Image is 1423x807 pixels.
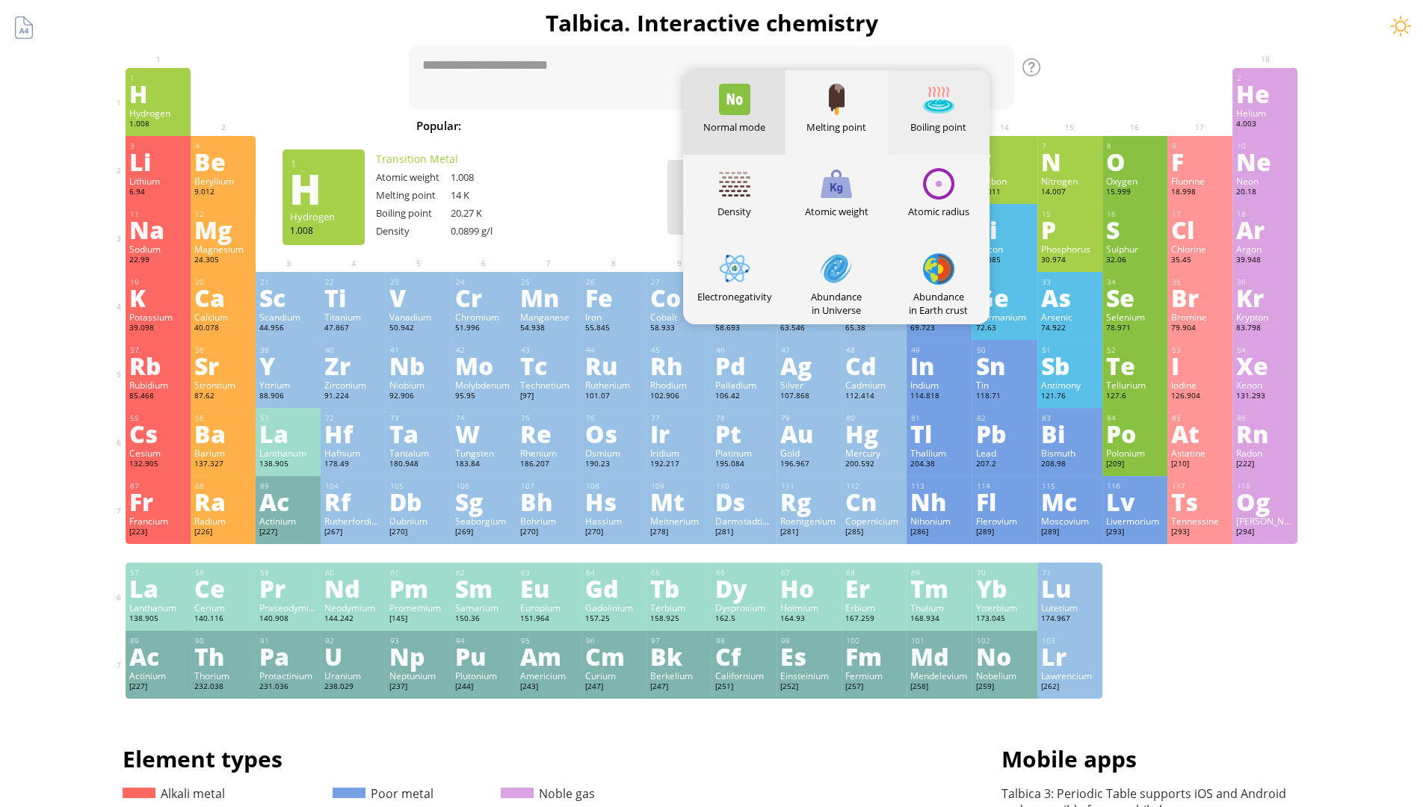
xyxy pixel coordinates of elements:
div: Tungsten [455,447,513,459]
span: Water [556,117,606,134]
a: Alkali metal [123,785,225,802]
div: Os [585,421,643,445]
div: 41 [390,345,447,355]
div: 2 [1237,73,1294,83]
div: 14 [976,209,1033,219]
div: 207.2 [975,459,1033,471]
div: Co [650,285,708,309]
div: Ti [324,285,382,309]
div: Mo [455,353,513,377]
div: Cr [455,285,513,309]
div: 118.71 [975,391,1033,403]
div: Boiling point [888,120,990,134]
div: 23 [390,277,447,287]
div: Rubidium [129,379,187,391]
div: 127.6 [1106,391,1164,403]
div: Electronegativity [683,290,785,303]
div: Melting point [376,188,451,202]
div: Be [194,149,252,173]
div: 107.868 [780,391,838,403]
a: Poor metal [333,785,433,802]
div: Se [1106,285,1164,309]
div: 78 [716,413,773,423]
div: 186.207 [520,459,578,471]
div: Helium [1236,107,1294,119]
div: Nb [389,353,447,377]
div: 85.468 [129,391,187,403]
div: 81 [911,413,968,423]
div: Sb [1041,353,1099,377]
div: 208.98 [1041,459,1099,471]
div: Bromine [1171,311,1229,323]
div: Ge [975,285,1033,309]
div: 54 [1237,345,1294,355]
div: Barium [194,447,252,459]
div: Radon [1236,447,1294,459]
div: Fluorine [1171,175,1229,187]
div: Platinum [715,447,773,459]
div: W [455,421,513,445]
div: 45 [651,345,708,355]
div: 72.63 [975,323,1033,335]
div: N [1041,149,1099,173]
div: 1 [130,73,187,83]
div: 95.95 [455,391,513,403]
div: 35 [1172,277,1229,287]
div: 131.293 [1236,391,1294,403]
div: 54.938 [520,323,578,335]
div: 52 [1107,345,1164,355]
div: 42 [456,345,513,355]
div: 137.327 [194,459,252,471]
div: 86 [1237,413,1294,423]
div: Pd [715,353,773,377]
div: 26 [586,277,643,287]
div: 21 [260,277,317,287]
div: 106.42 [715,391,773,403]
div: Pb [975,421,1033,445]
div: Rb [129,353,187,377]
div: Ru [585,353,643,377]
div: 14.007 [1041,187,1099,199]
div: 6 [976,141,1033,151]
div: Mg [194,217,252,241]
div: Zr [324,353,382,377]
div: Cesium [129,447,187,459]
div: 204.38 [910,459,968,471]
div: 87.62 [194,391,252,403]
div: 33 [1042,277,1099,287]
div: Y [259,353,317,377]
div: 79 [781,413,838,423]
div: Ruthenium [585,379,643,391]
div: 85 [1172,413,1229,423]
div: Tin [975,379,1033,391]
div: 192.217 [650,459,708,471]
div: H [129,81,187,105]
div: Sodium [129,243,187,255]
div: Lithium [129,175,187,187]
div: 20.27 K [451,206,525,220]
div: Magnesium [194,243,252,255]
div: Fe [585,285,643,309]
div: I [1171,353,1229,377]
div: Atomic weight [376,170,451,184]
div: Chromium [455,311,513,323]
div: Re [520,421,578,445]
div: 76 [586,413,643,423]
div: 17 [1172,209,1229,219]
div: Rhodium [650,379,708,391]
div: Technetium [520,379,578,391]
div: Ag [780,353,838,377]
div: Tellurium [1106,379,1164,391]
div: 55 [130,413,187,423]
div: Molybdenum [455,379,513,391]
div: 18.998 [1171,187,1229,199]
div: Po [1106,421,1164,445]
div: Tantalum [389,447,447,459]
div: Xenon [1236,379,1294,391]
div: 0.0899 g/l [451,224,525,238]
div: Osmium [585,447,643,459]
div: Calcium [194,311,252,323]
div: 58.933 [650,323,708,335]
div: 39 [260,345,317,355]
div: Mercury [845,447,903,459]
